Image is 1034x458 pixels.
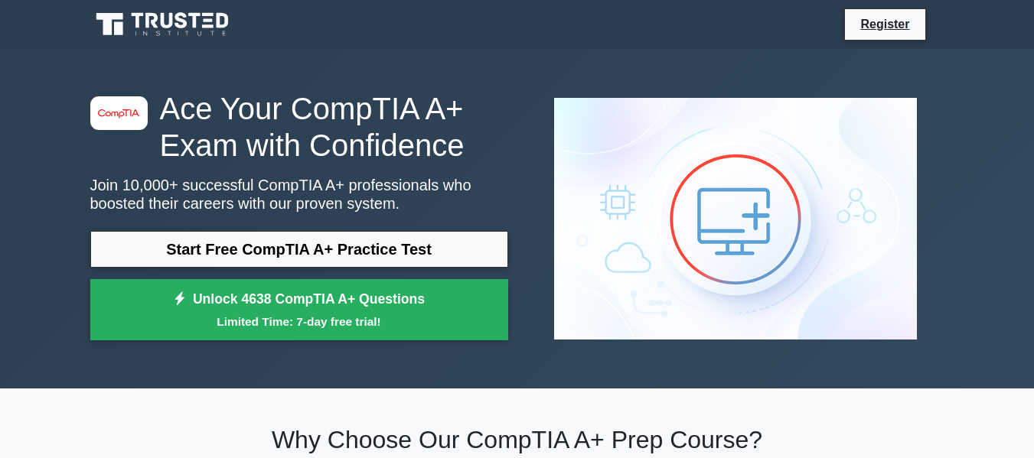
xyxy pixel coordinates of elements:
[90,90,508,164] h1: Ace Your CompTIA A+ Exam with Confidence
[90,176,508,213] p: Join 10,000+ successful CompTIA A+ professionals who boosted their careers with our proven system.
[90,279,508,340] a: Unlock 4638 CompTIA A+ QuestionsLimited Time: 7-day free trial!
[851,15,918,34] a: Register
[109,313,489,330] small: Limited Time: 7-day free trial!
[90,425,944,454] h2: Why Choose Our CompTIA A+ Prep Course?
[542,86,929,352] img: CompTIA A+ Preview
[90,231,508,268] a: Start Free CompTIA A+ Practice Test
